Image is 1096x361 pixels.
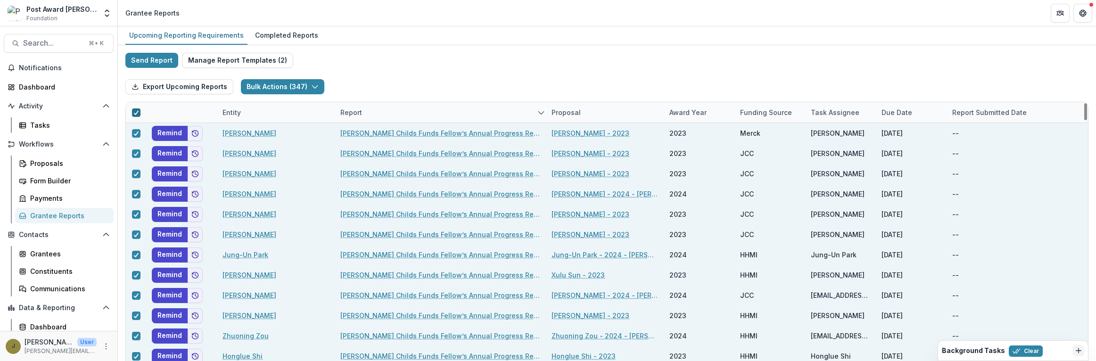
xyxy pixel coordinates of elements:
img: Post Award Jane Coffin Childs Memorial Fund [8,6,23,21]
button: Bulk Actions (347) [241,79,324,94]
div: 2023 [669,311,686,320]
button: Remind [152,268,188,283]
a: [PERSON_NAME] - 2024 - [PERSON_NAME] Memorial Fund - Fellowship Application [552,189,658,199]
div: Entity [217,102,335,123]
a: Zhuoning Zou - 2024 - [PERSON_NAME] Childs Memorial Fund - Fellowship Application [552,331,658,341]
div: [PERSON_NAME] [811,230,865,239]
div: HHMI [740,351,758,361]
div: 2023 [669,230,686,239]
div: [DATE] [876,224,947,245]
a: Honglue Shi - 2023 [552,351,616,361]
div: -- [952,148,959,158]
div: Report [335,107,368,117]
a: Form Builder [15,173,114,189]
button: Remind [152,308,188,323]
a: [PERSON_NAME] [222,189,276,199]
div: 2023 [669,128,686,138]
button: Partners [1051,4,1070,23]
div: 2023 [669,169,686,179]
div: ⌘ + K [87,38,106,49]
div: JCC [740,290,754,300]
nav: breadcrumb [122,6,183,20]
a: [PERSON_NAME] - 2023 [552,169,629,179]
div: Jung-Un Park [811,250,857,260]
div: Dashboard [30,322,106,332]
div: Post Award [PERSON_NAME] Childs Memorial Fund [26,4,97,14]
button: Remind [152,227,188,242]
a: [PERSON_NAME] [222,169,276,179]
a: Tasks [15,117,114,133]
div: Report Submitted Date [947,102,1064,123]
a: [PERSON_NAME] Childs Funds Fellow’s Annual Progress Report [340,351,540,361]
div: -- [952,250,959,260]
div: [PERSON_NAME] [811,169,865,179]
a: [PERSON_NAME] - 2024 - [PERSON_NAME] Memorial Fund - Fellowship Application [552,290,658,300]
div: -- [952,189,959,199]
a: Upcoming Reporting Requirements [125,26,247,45]
div: [DATE] [876,245,947,265]
button: Remind [152,187,188,202]
a: Grantee Reports [15,208,114,223]
div: Funding Source [734,102,805,123]
div: Payments [30,193,106,203]
div: Task Assignee [805,107,865,117]
div: 2024 [669,331,687,341]
button: Add to friends [188,207,203,222]
button: Clear [1009,345,1043,357]
div: Report [335,102,546,123]
a: Dashboard [15,319,114,335]
div: -- [952,209,959,219]
div: HHMI [740,331,758,341]
a: [PERSON_NAME] - 2023 [552,311,629,320]
div: [PERSON_NAME] [811,148,865,158]
div: [DATE] [876,184,947,204]
button: Remind [152,126,188,141]
button: Open entity switcher [100,4,114,23]
div: JCC [740,169,754,179]
div: Task Assignee [805,102,876,123]
a: [PERSON_NAME] Childs Funds Fellow’s Annual Progress Report [340,290,540,300]
a: [PERSON_NAME] [222,290,276,300]
button: Add to friends [188,146,203,161]
a: [PERSON_NAME] [222,128,276,138]
div: [PERSON_NAME] [811,270,865,280]
div: 2024 [669,290,687,300]
div: Grantee Reports [30,211,106,221]
div: Due Date [876,102,947,123]
button: Add to friends [188,227,203,242]
div: Grantee Reports [125,8,180,18]
button: Open Activity [4,98,114,114]
div: 2024 [669,189,687,199]
a: [PERSON_NAME] Childs Funds Fellow’s Annual Progress Report [340,250,540,260]
div: Proposal [546,107,586,117]
div: Completed Reports [251,28,322,42]
div: [DATE] [876,326,947,346]
button: Open Contacts [4,227,114,242]
button: Remind [152,328,188,344]
a: [PERSON_NAME] Childs Funds Fellow’s Annual Progress Report [340,128,540,138]
div: [DATE] [876,143,947,164]
svg: sorted descending [537,109,545,116]
a: Xulu Sun - 2023 [552,270,605,280]
p: [PERSON_NAME] [25,337,74,347]
span: Workflows [19,140,99,148]
div: Funding Source [734,107,798,117]
span: Contacts [19,231,99,239]
div: HHMI [740,270,758,280]
a: [PERSON_NAME] Childs Funds Fellow’s Annual Progress Report [340,270,540,280]
a: Grantees [15,246,114,262]
button: Get Help [1073,4,1092,23]
div: -- [952,169,959,179]
div: [DATE] [876,285,947,305]
div: Award Year [664,102,734,123]
div: HHMI [740,250,758,260]
div: [DATE] [876,265,947,285]
a: [PERSON_NAME] Childs Funds Fellow’s Annual Progress Report [340,148,540,158]
a: [PERSON_NAME] Childs Funds Fellow’s Annual Progress Report [340,331,540,341]
div: [EMAIL_ADDRESS][DOMAIN_NAME] [811,331,870,341]
button: Remind [152,146,188,161]
button: More [100,341,112,352]
div: Constituents [30,266,106,276]
a: [PERSON_NAME] Childs Funds Fellow’s Annual Progress Report [340,189,540,199]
